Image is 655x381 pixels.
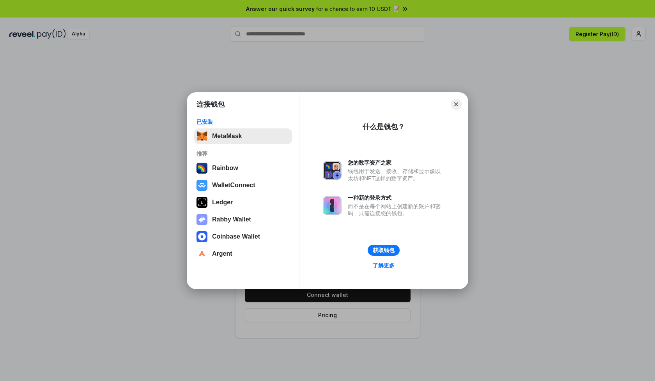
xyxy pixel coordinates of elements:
[196,197,207,208] img: svg+xml,%3Csvg%20xmlns%3D%22http%3A%2F%2Fwww.w3.org%2F2000%2Fsvg%22%20width%3D%2228%22%20height%3...
[451,99,462,110] button: Close
[212,199,233,206] div: Ledger
[196,214,207,225] img: svg+xml,%3Csvg%20xmlns%3D%22http%3A%2F%2Fwww.w3.org%2F2000%2Fsvg%22%20fill%3D%22none%22%20viewBox...
[212,182,255,189] div: WalletConnect
[194,128,292,144] button: MetaMask
[196,180,207,191] img: svg+xml,%3Csvg%20width%3D%2228%22%20height%3D%2228%22%20viewBox%3D%220%200%2028%2028%22%20fill%3D...
[196,150,290,157] div: 推荐
[212,233,260,240] div: Coinbase Wallet
[194,177,292,193] button: WalletConnect
[348,203,444,217] div: 而不是在每个网站上创建新的账户和密码，只需连接您的钱包。
[194,229,292,244] button: Coinbase Wallet
[212,165,238,172] div: Rainbow
[373,247,395,254] div: 获取钱包
[212,250,232,257] div: Argent
[348,168,444,182] div: 钱包用于发送、接收、存储和显示像以太坊和NFT这样的数字资产。
[323,196,342,215] img: svg+xml,%3Csvg%20xmlns%3D%22http%3A%2F%2Fwww.w3.org%2F2000%2Fsvg%22%20fill%3D%22none%22%20viewBox...
[348,159,444,166] div: 您的数字资产之家
[194,195,292,210] button: Ledger
[194,212,292,227] button: Rabby Wallet
[373,262,395,269] div: 了解更多
[196,163,207,174] img: svg+xml,%3Csvg%20width%3D%22120%22%20height%3D%22120%22%20viewBox%3D%220%200%20120%20120%22%20fil...
[363,122,405,132] div: 什么是钱包？
[196,118,290,125] div: 已安装
[196,248,207,259] img: svg+xml,%3Csvg%20width%3D%2228%22%20height%3D%2228%22%20viewBox%3D%220%200%2028%2028%22%20fill%3D...
[194,246,292,262] button: Argent
[196,131,207,142] img: svg+xml,%3Csvg%20fill%3D%22none%22%20height%3D%2233%22%20viewBox%3D%220%200%2035%2033%22%20width%...
[212,216,251,223] div: Rabby Wallet
[368,260,399,270] a: 了解更多
[196,100,225,109] h1: 连接钱包
[212,133,242,140] div: MetaMask
[368,245,400,256] button: 获取钱包
[323,161,342,180] img: svg+xml,%3Csvg%20xmlns%3D%22http%3A%2F%2Fwww.w3.org%2F2000%2Fsvg%22%20fill%3D%22none%22%20viewBox...
[194,160,292,176] button: Rainbow
[196,231,207,242] img: svg+xml,%3Csvg%20width%3D%2228%22%20height%3D%2228%22%20viewBox%3D%220%200%2028%2028%22%20fill%3D...
[348,194,444,201] div: 一种新的登录方式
